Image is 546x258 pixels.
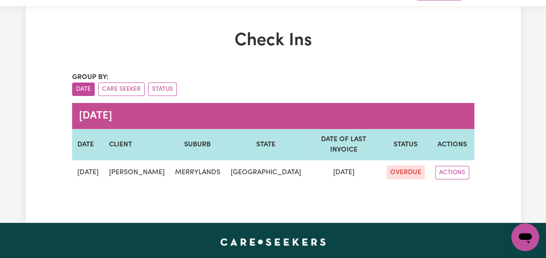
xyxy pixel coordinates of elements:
caption: [DATE] [72,103,474,129]
td: [GEOGRAPHIC_DATA] [225,160,306,185]
button: ACTIONS [435,166,469,179]
a: Careseekers home page [220,238,326,245]
button: sort invoices by date [72,83,95,96]
button: sort invoices by care seeker [98,83,145,96]
th: ACTIONS [430,129,474,160]
td: [DATE] [72,160,104,185]
th: DATE [72,129,104,160]
iframe: Button to launch messaging window [511,223,539,251]
td: [DATE] [306,160,381,185]
td: [PERSON_NAME] [104,160,170,185]
h1: Check Ins [72,30,474,51]
span: Group by: [72,74,109,81]
th: STATE [225,129,306,160]
th: STATUS [381,129,430,160]
button: sort invoices by paid status [148,83,177,96]
span: OVERDUE [387,165,425,179]
td: MERRYLANDS [170,160,225,185]
th: CLIENT [104,129,170,160]
th: DATE OF LAST INVOICE [306,129,381,160]
th: SUBURB [170,129,225,160]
